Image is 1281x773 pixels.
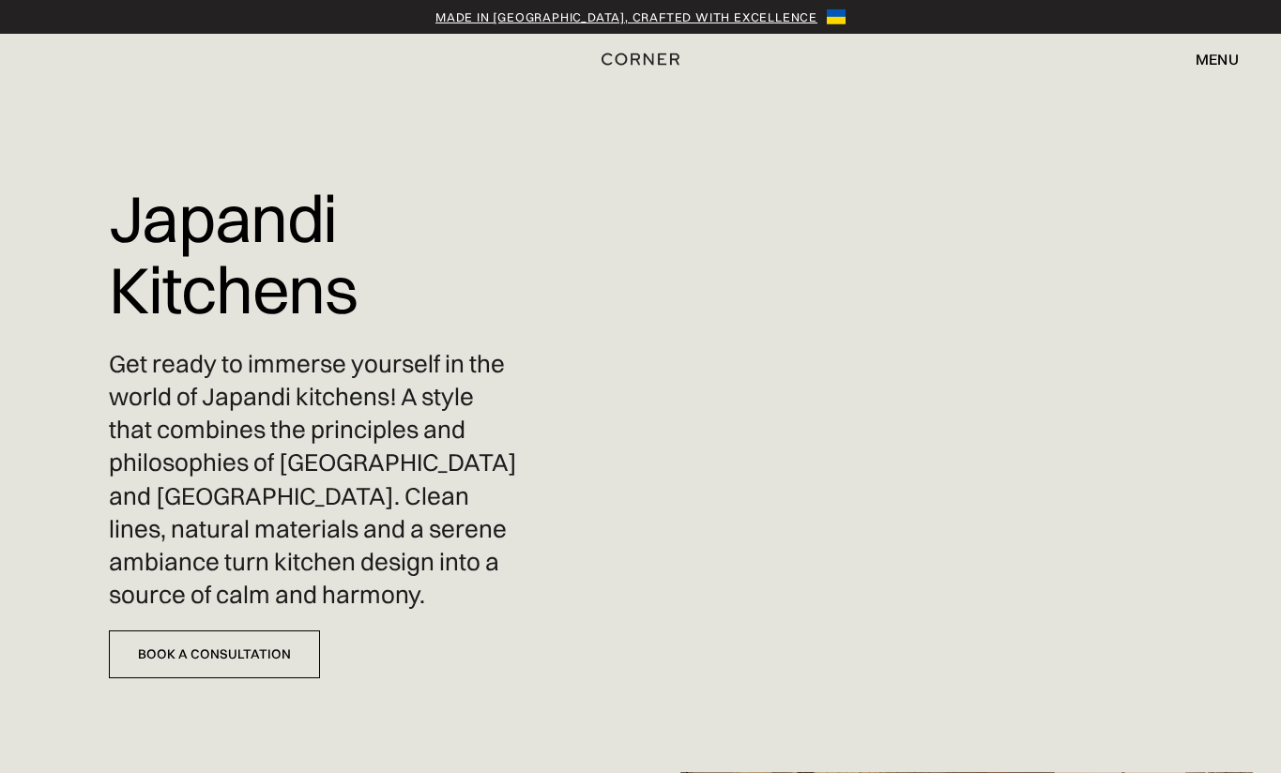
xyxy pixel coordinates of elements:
div: menu [1196,52,1239,67]
a: Made in [GEOGRAPHIC_DATA], crafted with excellence [435,8,817,26]
a: Book a Consultation [109,630,320,678]
h1: Japandi Kitchens [109,169,521,339]
p: Get ready to immerse yourself in the world of Japandi kitchens! A style that combines the princip... [109,348,521,612]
